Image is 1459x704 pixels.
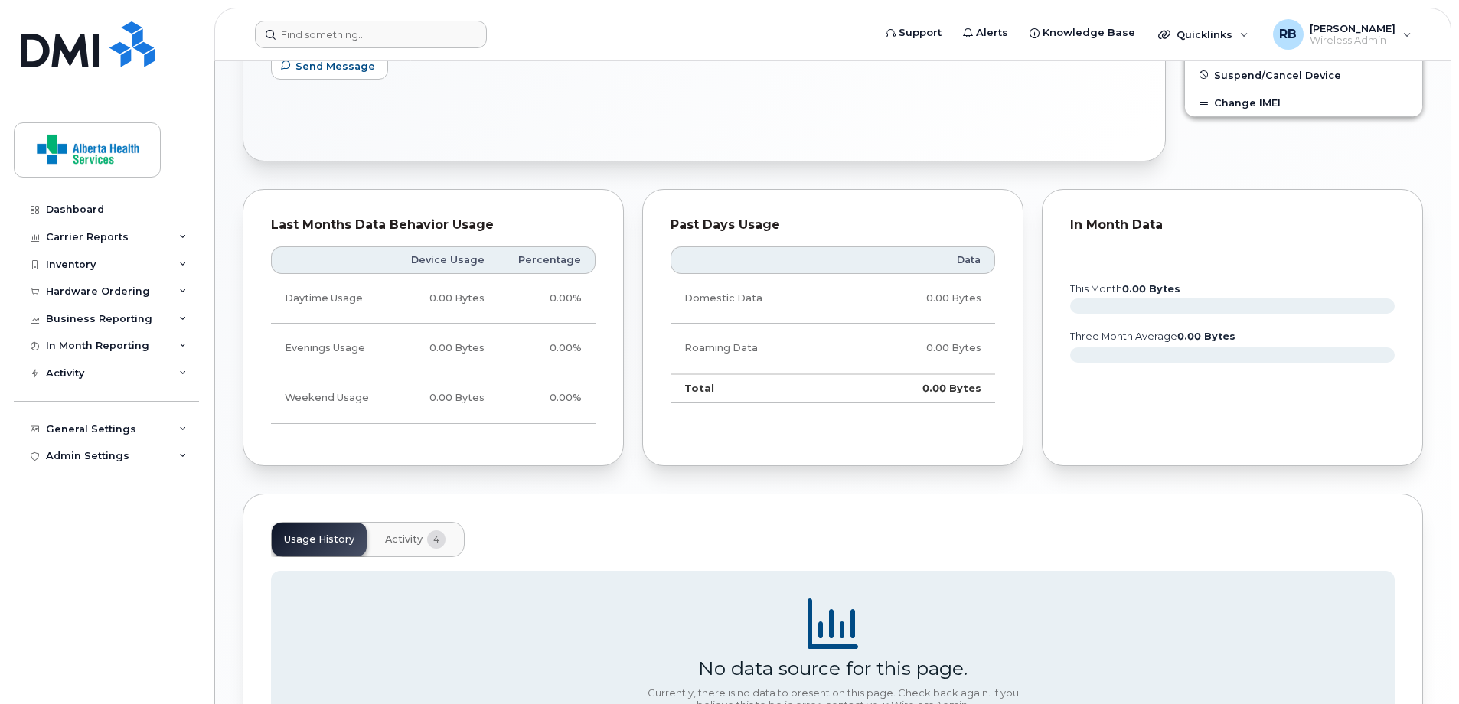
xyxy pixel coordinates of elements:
tr: Weekdays from 6:00pm to 8:00am [271,324,596,373]
tspan: 0.00 Bytes [1177,331,1235,342]
span: Send Message [295,59,375,73]
text: three month average [1069,331,1235,342]
text: this month [1069,283,1180,295]
div: In Month Data [1070,217,1395,233]
span: Wireless Admin [1310,34,1395,47]
td: 0.00 Bytes [849,274,995,324]
span: Activity [385,533,423,546]
td: 0.00 Bytes [390,274,498,324]
div: Past Days Usage [671,217,995,233]
td: Total [671,373,849,403]
span: Suspend/Cancel Device [1214,69,1341,80]
span: 4 [427,530,446,549]
td: 0.00 Bytes [849,373,995,403]
span: Knowledge Base [1043,25,1135,41]
th: Percentage [498,246,596,274]
tspan: 0.00 Bytes [1122,283,1180,295]
span: Alerts [976,25,1008,41]
div: Ryan Ballesteros [1262,19,1422,50]
span: Quicklinks [1177,28,1232,41]
div: Quicklinks [1147,19,1259,50]
td: 0.00 Bytes [390,373,498,423]
span: Support [899,25,942,41]
span: [PERSON_NAME] [1310,22,1395,34]
td: Evenings Usage [271,324,390,373]
button: Change IMEI [1185,89,1422,116]
button: Send Message [271,52,388,80]
td: 0.00% [498,274,596,324]
input: Find something... [255,21,487,48]
a: Support [875,18,952,48]
td: Daytime Usage [271,274,390,324]
td: 0.00 Bytes [390,324,498,373]
a: Alerts [952,18,1019,48]
tr: Friday from 6:00pm to Monday 8:00am [271,373,596,423]
button: Suspend/Cancel Device [1185,61,1422,89]
th: Device Usage [390,246,498,274]
td: 0.00% [498,373,596,423]
a: Knowledge Base [1019,18,1146,48]
div: Last Months Data Behavior Usage [271,217,596,233]
td: Roaming Data [671,324,849,373]
td: Domestic Data [671,274,849,324]
div: No data source for this page. [698,657,968,680]
td: 0.00 Bytes [849,324,995,373]
span: RB [1279,25,1297,44]
td: Weekend Usage [271,373,390,423]
td: 0.00% [498,324,596,373]
th: Data [849,246,995,274]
